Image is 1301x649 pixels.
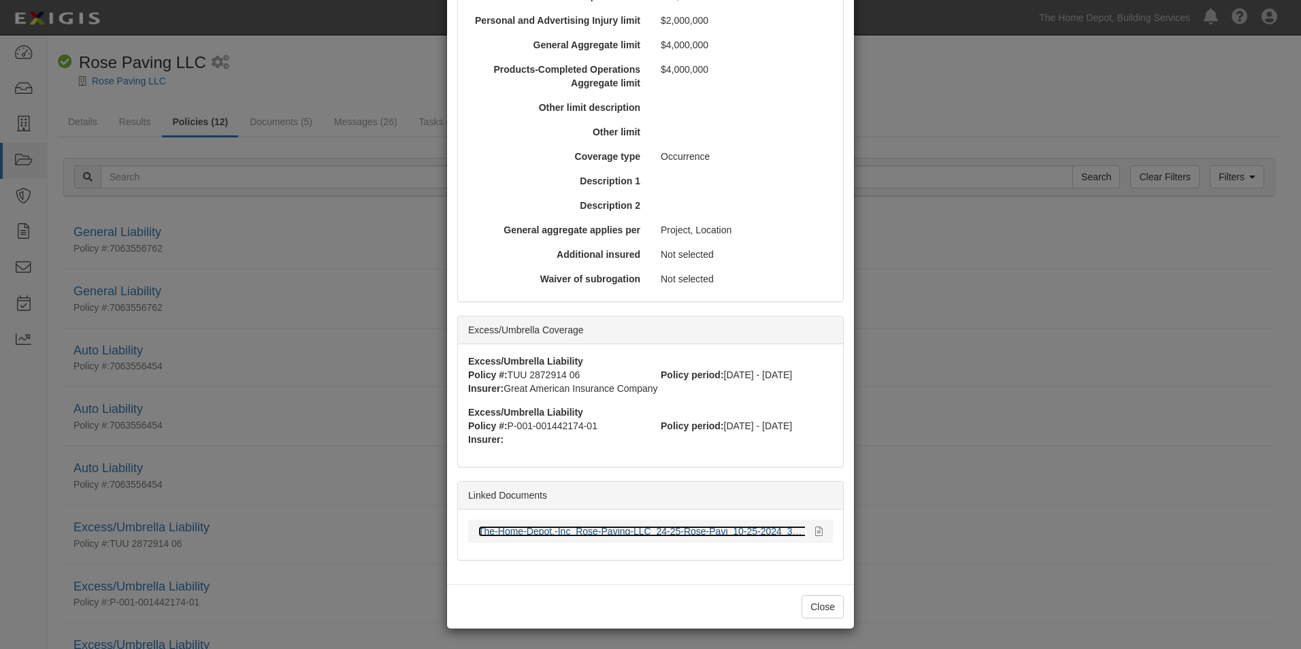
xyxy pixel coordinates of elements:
div: Not selected [650,272,838,286]
strong: Insurer: [468,434,504,445]
strong: Excess/Umbrella Liability [468,407,583,418]
div: Not selected [650,248,838,261]
strong: Excess/Umbrella Liability [468,356,583,367]
button: Close [802,595,844,618]
strong: Policy #: [468,420,508,431]
div: [DATE] - [DATE] [650,419,843,433]
div: Other limit [463,125,650,139]
div: Occurrence [650,150,838,163]
div: P-001-001442174-01 [458,419,650,433]
div: Other limit description [463,101,650,114]
div: Description 1 [463,174,650,188]
div: Products-Completed Operations Aggregate limit [463,63,650,90]
div: Great American Insurance Company [458,382,843,395]
a: The-Home-Depot,-Inc_Rose-Paving-LLC_24-25-Rose-Pavi_10-25-2024_383230486.pdf [478,526,851,537]
div: TUU 2872914 06 [458,368,650,382]
div: General aggregate applies per [463,223,650,237]
strong: Insurer: [468,383,504,394]
strong: Policy #: [468,369,508,380]
div: Description 2 [463,199,650,212]
strong: Policy period: [661,369,724,380]
div: The-Home-Depot,-Inc_Rose-Paving-LLC_24-25-Rose-Pavi_10-25-2024_383230486.pdf [478,525,805,538]
div: Additional insured [463,248,650,261]
div: Coverage type [463,150,650,163]
div: Waiver of subrogation [463,272,650,286]
div: $4,000,000 [650,38,838,52]
div: $4,000,000 [650,63,838,76]
div: Project, Location [650,223,838,237]
div: Linked Documents [458,482,843,510]
strong: Policy period: [661,420,724,431]
div: [DATE] - [DATE] [650,368,843,382]
div: General Aggregate limit [463,38,650,52]
div: Excess/Umbrella Coverage [458,316,843,344]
